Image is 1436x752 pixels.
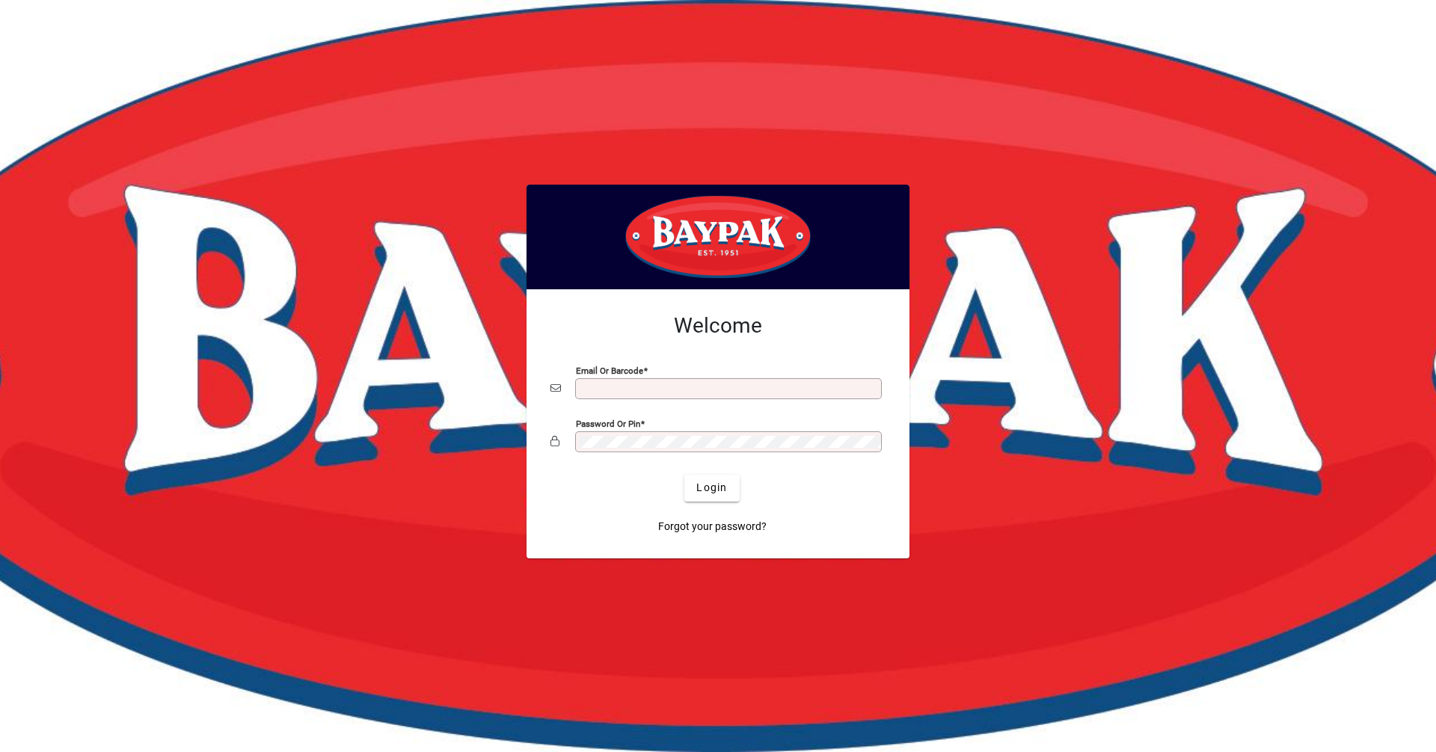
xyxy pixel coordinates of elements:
[576,418,640,428] mat-label: Password or Pin
[696,480,727,496] span: Login
[652,514,773,540] a: Forgot your password?
[684,475,739,502] button: Login
[576,365,643,375] mat-label: Email or Barcode
[658,519,767,534] span: Forgot your password?
[550,313,886,339] h2: Welcome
